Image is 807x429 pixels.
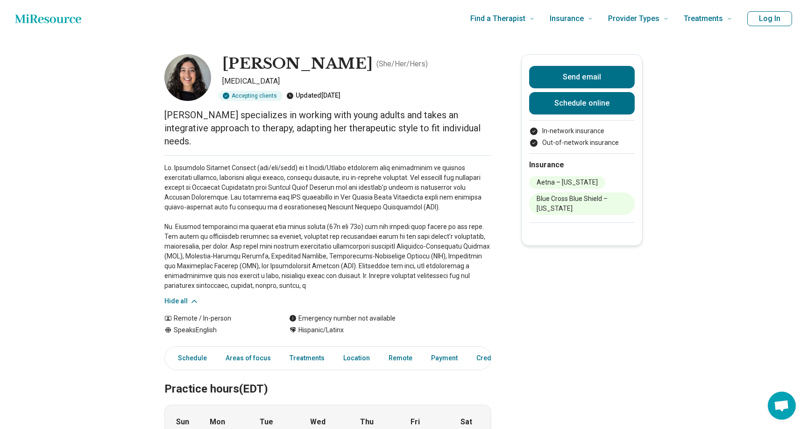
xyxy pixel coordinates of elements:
[529,159,635,171] h2: Insurance
[164,359,491,397] h2: Practice hours (EDT)
[222,54,373,74] h1: [PERSON_NAME]
[176,416,189,428] strong: Sun
[167,349,212,368] a: Schedule
[164,108,491,148] p: [PERSON_NAME] specializes in working with young adults and takes an integrative approach to thera...
[529,126,635,136] li: In-network insurance
[425,349,463,368] a: Payment
[529,138,635,148] li: Out-of-network insurance
[310,416,326,428] strong: Wed
[289,314,396,323] div: Emergency number not available
[164,163,491,291] p: Lo. Ipsumdolo Sitamet Consect (adi/eli/sedd) ei t Incidi/Utlabo etdolorem aliq enimadminim ve qui...
[460,416,472,428] strong: Sat
[608,12,659,25] span: Provider Types
[529,193,635,215] li: Blue Cross Blue Shield – [US_STATE]
[222,76,491,87] p: [MEDICAL_DATA]
[411,416,420,428] strong: Fri
[684,12,723,25] span: Treatments
[471,349,517,368] a: Credentials
[164,325,270,335] div: Speaks English
[768,392,796,420] div: Open chat
[219,91,283,101] div: Accepting clients
[529,126,635,148] ul: Payment options
[383,349,418,368] a: Remote
[529,176,605,189] li: Aetna – [US_STATE]
[284,349,330,368] a: Treatments
[550,12,584,25] span: Insurance
[529,92,635,114] a: Schedule online
[376,58,428,70] p: ( She/Her/Hers )
[260,416,273,428] strong: Tue
[164,296,199,306] button: Hide all
[286,91,340,101] div: Updated [DATE]
[470,12,525,25] span: Find a Therapist
[747,11,792,26] button: Log In
[164,314,270,323] div: Remote / In-person
[298,325,344,335] span: Hispanic/Latinx
[164,54,211,101] img: Katherine Giraldo Escobar, Psychologist
[338,349,375,368] a: Location
[360,416,374,428] strong: Thu
[15,9,81,28] a: Home page
[529,66,635,88] button: Send email
[220,349,276,368] a: Areas of focus
[210,416,225,428] strong: Mon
